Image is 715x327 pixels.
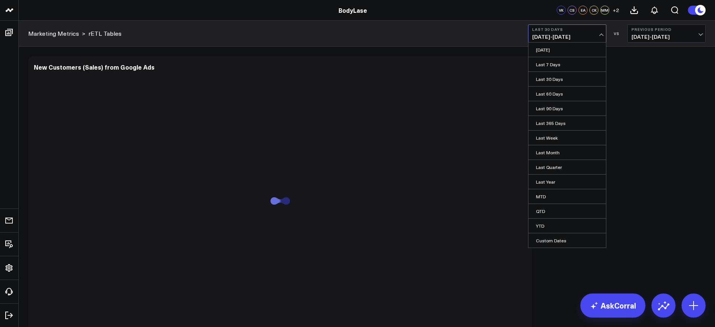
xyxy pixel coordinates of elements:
[528,175,606,189] a: Last Year
[613,8,619,13] span: + 2
[528,233,606,248] a: Custom Dates
[528,204,606,218] a: QTD
[627,24,706,43] button: Previous Period[DATE]-[DATE]
[528,24,606,43] button: Last 30 Days[DATE]-[DATE]
[528,116,606,130] a: Last 365 Days
[632,27,701,32] b: Previous Period
[532,34,602,40] span: [DATE] - [DATE]
[610,31,624,36] div: VS
[568,6,577,15] div: CS
[528,87,606,101] a: Last 60 Days
[528,219,606,233] a: YTD
[528,160,606,174] a: Last Quarter
[528,189,606,204] a: MTD
[632,34,701,40] span: [DATE] - [DATE]
[28,29,85,38] div: >
[557,6,566,15] div: VK
[528,57,606,71] a: Last 7 Days
[528,43,606,57] a: [DATE]
[532,27,602,32] b: Last 30 Days
[339,6,367,14] a: BodyLase
[528,131,606,145] a: Last Week
[88,29,121,38] a: rETL Tables
[34,63,155,71] div: New Customers (Sales) from Google Ads
[528,145,606,160] a: Last Month
[28,29,79,38] a: Marketing Metrics
[578,6,587,15] div: EA
[589,6,598,15] div: CK
[600,6,609,15] div: MM
[611,6,620,15] button: +2
[528,101,606,116] a: Last 90 Days
[528,72,606,86] a: Last 30 Days
[580,294,645,318] a: AskCorral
